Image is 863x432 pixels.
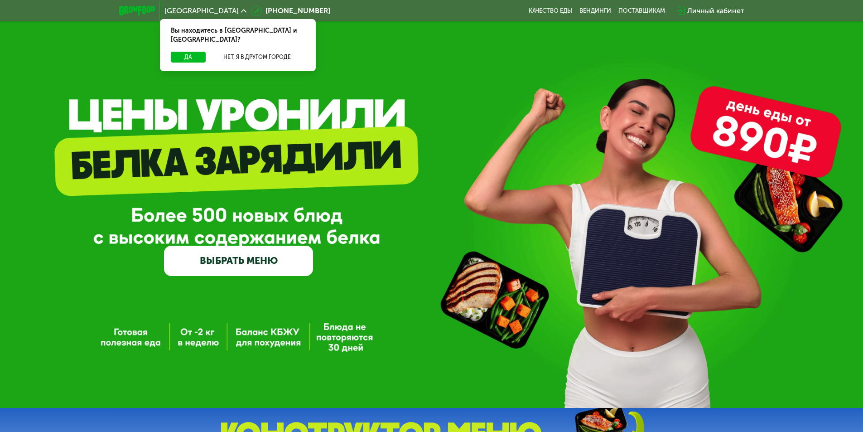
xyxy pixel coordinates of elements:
[687,5,744,16] div: Личный кабинет
[164,7,239,15] span: [GEOGRAPHIC_DATA]
[209,52,305,63] button: Нет, я в другом городе
[251,5,330,16] a: [PHONE_NUMBER]
[160,19,316,52] div: Вы находитесь в [GEOGRAPHIC_DATA] и [GEOGRAPHIC_DATA]?
[529,7,572,15] a: Качество еды
[171,52,206,63] button: Да
[579,7,611,15] a: Вендинги
[164,246,313,276] a: ВЫБРАТЬ МЕНЮ
[618,7,665,15] div: поставщикам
